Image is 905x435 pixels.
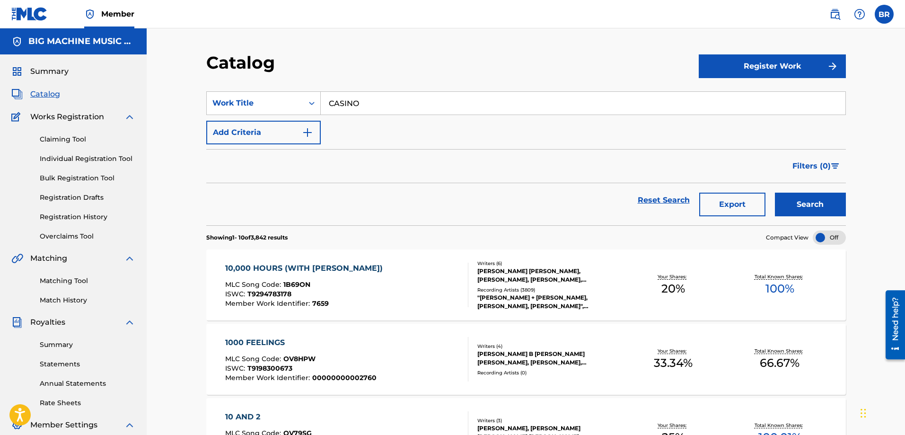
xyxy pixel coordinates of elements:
span: Royalties [30,317,65,328]
span: 00000000002760 [312,373,377,382]
a: Bulk Registration Tool [40,173,135,183]
a: Annual Statements [40,379,135,389]
div: User Menu [875,5,894,24]
iframe: Chat Widget [858,390,905,435]
img: Top Rightsholder [84,9,96,20]
div: Writers ( 3 ) [477,417,620,424]
img: expand [124,317,135,328]
h5: BIG MACHINE MUSIC LLC [28,36,135,47]
span: Matching [30,253,67,264]
span: T9198300673 [247,364,292,373]
a: Individual Registration Tool [40,154,135,164]
img: expand [124,111,135,123]
span: Member Work Identifier : [225,299,312,308]
span: ISWC : [225,364,247,373]
img: f7272a7cc735f4ea7f67.svg [827,61,838,72]
img: Summary [11,66,23,77]
img: filter [831,163,839,169]
div: Drag [861,399,866,427]
span: 100 % [765,280,794,297]
span: 20 % [661,280,685,297]
div: Recording Artists ( 3809 ) [477,286,620,293]
a: 1000 FEELINGSMLC Song Code:OV8HPWISWC:T9198300673Member Work Identifier:00000000002760Writers (4)... [206,324,846,395]
div: [PERSON_NAME] B [PERSON_NAME] [PERSON_NAME], [PERSON_NAME], [PERSON_NAME] [477,350,620,367]
span: ISWC : [225,290,247,298]
button: Search [775,193,846,216]
div: 1000 FEELINGS [225,337,377,348]
button: Filters (0) [787,154,846,178]
img: Matching [11,253,23,264]
div: Work Title [212,98,298,109]
a: Claiming Tool [40,134,135,144]
p: Your Shares: [658,422,689,429]
p: Total Known Shares: [755,347,805,355]
p: Your Shares: [658,347,689,355]
img: Accounts [11,36,23,47]
p: Your Shares: [658,273,689,280]
a: Statements [40,359,135,369]
div: [PERSON_NAME] [PERSON_NAME], [PERSON_NAME], [PERSON_NAME], [PERSON_NAME], [PERSON_NAME], [PERSON_... [477,267,620,284]
span: Filters ( 0 ) [792,160,831,172]
form: Search Form [206,91,846,225]
div: Help [850,5,869,24]
p: Total Known Shares: [755,422,805,429]
a: Overclaims Tool [40,231,135,241]
img: help [854,9,865,20]
a: Public Search [826,5,844,24]
a: CatalogCatalog [11,89,60,100]
a: 10,000 HOURS (WITH [PERSON_NAME])MLC Song Code:1B69ONISWC:T9294783178Member Work Identifier:7659W... [206,249,846,320]
img: expand [124,253,135,264]
span: Compact View [766,233,808,242]
span: T9294783178 [247,290,291,298]
img: search [829,9,841,20]
a: Registration History [40,212,135,222]
a: Match History [40,295,135,305]
div: "[PERSON_NAME] + [PERSON_NAME], [PERSON_NAME], [PERSON_NAME]", [PERSON_NAME] + [PERSON_NAME] & [P... [477,293,620,311]
button: Register Work [699,54,846,78]
span: 66.67 % [760,355,800,372]
span: MLC Song Code : [225,355,283,363]
span: 7659 [312,299,329,308]
span: Member Work Identifier : [225,373,312,382]
span: 33.34 % [654,355,693,372]
span: OV8HPW [283,355,316,363]
a: Summary [40,340,135,350]
img: 9d2ae6d4665cec9f34b9.svg [302,127,313,138]
img: MLC Logo [11,7,48,21]
a: Matching Tool [40,276,135,286]
a: Rate Sheets [40,398,135,408]
iframe: Resource Center [879,287,905,363]
button: Add Criteria [206,121,321,144]
p: Showing 1 - 10 of 3,842 results [206,233,288,242]
p: Total Known Shares: [755,273,805,280]
button: Export [699,193,765,216]
img: Works Registration [11,111,24,123]
img: Royalties [11,317,23,328]
a: SummarySummary [11,66,69,77]
h2: Catalog [206,52,280,73]
span: Catalog [30,89,60,100]
div: Writers ( 4 ) [477,343,620,350]
span: MLC Song Code : [225,280,283,289]
span: Summary [30,66,69,77]
span: 1B69ON [283,280,310,289]
img: Catalog [11,89,23,100]
span: Works Registration [30,111,104,123]
div: 10 AND 2 [225,411,371,423]
img: expand [124,419,135,431]
a: Registration Drafts [40,193,135,203]
div: 10,000 HOURS (WITH [PERSON_NAME]) [225,263,387,274]
div: Writers ( 6 ) [477,260,620,267]
div: Recording Artists ( 0 ) [477,369,620,376]
img: Member Settings [11,419,23,431]
span: Member [101,9,134,19]
span: Member Settings [30,419,97,431]
a: Reset Search [633,190,694,211]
